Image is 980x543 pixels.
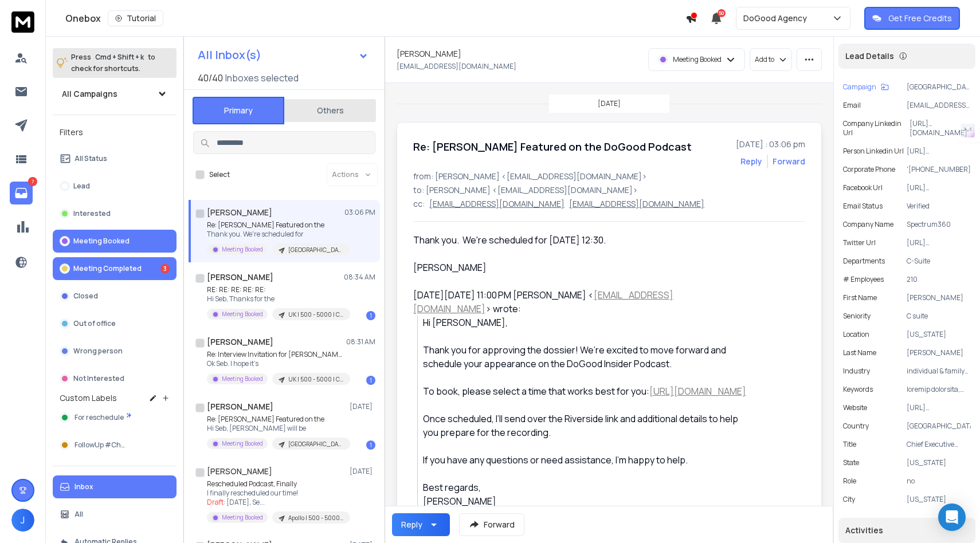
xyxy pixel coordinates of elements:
p: Interested [73,209,111,218]
p: [US_STATE] [907,495,971,504]
p: Lead [73,182,90,191]
p: Meeting Booked [222,245,263,254]
p: location [843,330,869,339]
p: I finally rescheduled our time! [207,489,344,498]
p: Country [843,422,869,431]
div: Once scheduled, I’ll send over the Riverside link and additional details to help you prepare for ... [423,412,748,453]
p: Out of office [73,319,116,328]
p: Hi Seb, [PERSON_NAME] will be [207,424,344,433]
p: RE: RE: RE: RE: RE: [207,285,344,294]
p: [US_STATE] [907,458,971,467]
p: Press to check for shortcuts. [71,52,155,74]
h1: [PERSON_NAME] [207,466,272,477]
p: [DATE] [350,467,375,476]
h3: Filters [53,124,177,140]
p: Company Name [843,220,893,229]
p: Meeting Booked [222,375,263,383]
p: from: [PERSON_NAME] <[EMAIL_ADDRESS][DOMAIN_NAME]> [413,171,805,182]
p: [EMAIL_ADDRESS][DOMAIN_NAME] [569,198,704,210]
p: role [843,477,856,486]
label: Select [209,170,230,179]
p: UK | 500 - 5000 | CEO [288,310,343,319]
p: All [75,510,83,519]
h3: Custom Labels [60,392,117,404]
button: All [53,503,177,526]
p: Email [843,101,861,110]
p: [URL][DOMAIN_NAME] [907,403,971,412]
p: [URL][DOMAIN_NAME] [907,147,971,156]
span: Cmd + Shift + k [93,50,146,64]
p: Company Linkedin Url [843,119,910,137]
p: [GEOGRAPHIC_DATA] [907,422,971,431]
p: First Name [843,293,877,302]
span: FollowUp #Chat [75,440,128,450]
h1: [PERSON_NAME] [397,48,461,60]
button: Get Free Credits [864,7,960,30]
p: to: [PERSON_NAME] <[EMAIL_ADDRESS][DOMAIN_NAME]> [413,184,805,196]
button: Reply [392,513,450,536]
div: Forward [773,156,805,167]
p: 08:31 AM [346,337,375,347]
div: Open Intercom Messenger [938,503,966,531]
p: [GEOGRAPHIC_DATA] | 200 - 499 | CEO [288,246,343,254]
p: Corporate Phone [843,165,895,174]
p: cc: [413,198,425,210]
p: [EMAIL_ADDRESS][DOMAIN_NAME] [397,62,516,71]
button: Primary [193,97,284,124]
a: [URL][DOMAIN_NAME] [649,385,746,398]
p: 7 [28,177,37,186]
div: Reply [401,519,422,530]
button: Tutorial [108,10,163,26]
p: Thank you. We're scheduled for [207,230,344,239]
button: Campaign [843,82,889,92]
div: [DATE][DATE] 11:00 PM [PERSON_NAME] < > wrote: [413,288,748,316]
p: [DATE] : 03:06 pm [736,139,805,150]
p: Meeting Completed [73,264,142,273]
p: Departments [843,257,885,266]
p: 03:06 PM [344,208,375,217]
span: 40 / 40 [198,71,223,85]
p: [EMAIL_ADDRESS][DOMAIN_NAME] [907,101,971,110]
p: Ok Seb. I hope it’s [207,359,344,368]
p: '[PHONE_NUMBER] [907,165,971,174]
p: Wrong person [73,347,123,356]
p: industry [843,367,870,376]
span: 50 [718,9,726,17]
p: Facebook Url [843,183,883,192]
p: title [843,440,856,449]
p: Hi Seb, Thanks for the [207,294,344,304]
button: Lead [53,175,177,198]
p: DoGood Agency [743,13,812,24]
div: If you have any questions or need assistance, I’m happy to help. [423,453,748,481]
div: 1 [366,440,375,450]
p: C-Suite [907,257,971,266]
div: 1 [366,376,375,385]
p: Last Name [843,348,876,357]
button: Interested [53,202,177,225]
p: Re: [PERSON_NAME] Featured on the [207,415,344,424]
p: [PERSON_NAME] [907,348,971,357]
button: Forward [459,513,524,536]
button: Inbox [53,475,177,498]
p: website [843,403,867,412]
p: Get Free Credits [888,13,952,24]
p: Campaign [843,82,876,92]
p: [URL][DOMAIN_NAME] [907,183,971,192]
p: 210 [907,275,971,284]
span: [DATE], Se ... [226,497,265,507]
p: 08:34 AM [344,273,375,282]
h1: [PERSON_NAME] [207,207,272,218]
p: Meeting Booked [673,55,722,64]
span: J [11,509,34,532]
p: [EMAIL_ADDRESS][DOMAIN_NAME] [429,198,565,210]
div: 1 [366,311,375,320]
div: Hi [PERSON_NAME], [423,316,748,343]
p: Twitter Url [843,238,876,247]
p: [DATE] [350,402,375,411]
p: State [843,458,859,467]
h1: All Campaigns [62,88,117,100]
p: Spectrum360 [907,220,971,229]
button: Meeting Completed3 [53,257,177,280]
p: All Status [75,154,107,163]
